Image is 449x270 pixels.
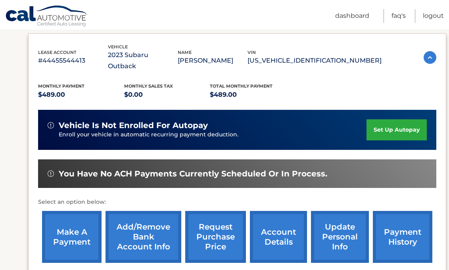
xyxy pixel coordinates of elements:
[311,211,369,263] a: update personal info
[335,9,369,23] a: Dashboard
[108,50,178,72] p: 2023 Subaru Outback
[248,55,382,66] p: [US_VEHICLE_IDENTIFICATION_NUMBER]
[38,83,84,89] span: Monthly Payment
[424,51,436,64] img: accordion-active.svg
[423,9,444,23] a: Logout
[59,121,208,130] span: vehicle is not enrolled for autopay
[38,89,124,100] p: $489.00
[59,130,366,139] p: Enroll your vehicle in automatic recurring payment deduction.
[185,211,246,263] a: request purchase price
[59,169,327,179] span: You have no ACH payments currently scheduled or in process.
[124,83,173,89] span: Monthly sales Tax
[38,55,108,66] p: #44455544413
[5,5,88,28] a: Cal Automotive
[248,50,256,55] span: vin
[106,211,181,263] a: Add/Remove bank account info
[178,55,248,66] p: [PERSON_NAME]
[391,9,406,23] a: FAQ's
[210,89,296,100] p: $489.00
[42,211,102,263] a: make a payment
[48,170,54,177] img: alert-white.svg
[373,211,432,263] a: payment history
[48,122,54,128] img: alert-white.svg
[210,83,272,89] span: Total Monthly Payment
[38,197,436,207] p: Select an option below:
[124,89,210,100] p: $0.00
[38,50,77,55] span: lease account
[366,119,427,140] a: set up autopay
[178,50,192,55] span: name
[108,44,128,50] span: vehicle
[250,211,307,263] a: account details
